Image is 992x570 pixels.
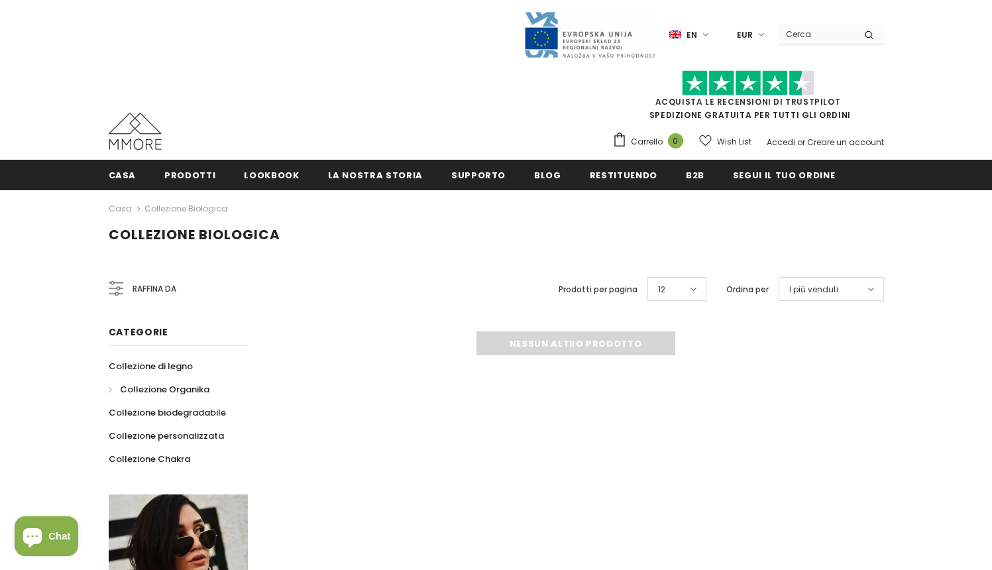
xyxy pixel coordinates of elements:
a: Creare un account [807,137,884,148]
span: Collezione di legno [109,360,193,372]
a: Collezione Chakra [109,447,190,471]
span: SPEDIZIONE GRATUITA PER TUTTI GLI ORDINI [612,76,884,121]
span: Collezione Chakra [109,453,190,465]
span: Prodotti [164,169,215,182]
a: Casa [109,160,137,190]
a: Segui il tuo ordine [733,160,835,190]
a: Lookbook [244,160,299,190]
a: Collezione Organika [109,378,209,401]
span: Wish List [717,135,751,148]
span: B2B [686,169,704,182]
a: Javni Razpis [524,28,656,40]
a: La nostra storia [328,160,423,190]
span: or [797,137,805,148]
input: Search Site [778,25,854,44]
span: 0 [668,133,683,148]
a: B2B [686,160,704,190]
a: Wish List [699,130,751,153]
a: Casa [109,201,132,217]
span: Carrello [631,135,663,148]
span: Lookbook [244,169,299,182]
img: i-lang-1.png [669,29,681,40]
label: Ordina per [726,283,769,296]
label: Prodotti per pagina [559,283,637,296]
a: Collezione biologica [144,203,227,214]
span: Raffina da [133,282,176,296]
span: Segui il tuo ordine [733,169,835,182]
a: supporto [451,160,506,190]
img: Fidati di Pilot Stars [682,70,814,96]
a: Collezione biodegradabile [109,401,226,424]
a: Restituendo [590,160,657,190]
span: Collezione Organika [120,383,209,396]
span: Casa [109,169,137,182]
span: Restituendo [590,169,657,182]
span: Collezione biodegradabile [109,406,226,419]
a: Accedi [767,137,795,148]
span: supporto [451,169,506,182]
span: I più venduti [789,283,838,296]
a: Collezione di legno [109,355,193,378]
a: Blog [534,160,561,190]
a: Prodotti [164,160,215,190]
span: Blog [534,169,561,182]
span: Collezione personalizzata [109,429,224,442]
inbox-online-store-chat: Shopify online store chat [11,516,82,559]
span: Categorie [109,325,168,339]
img: Casi MMORE [109,113,162,150]
span: 12 [658,283,665,296]
span: EUR [737,28,753,42]
span: en [687,28,697,42]
a: Collezione personalizzata [109,424,224,447]
a: Acquista le recensioni di TrustPilot [655,96,841,107]
a: Carrello 0 [612,132,690,152]
img: Javni Razpis [524,11,656,59]
span: La nostra storia [328,169,423,182]
span: Collezione biologica [109,225,280,244]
